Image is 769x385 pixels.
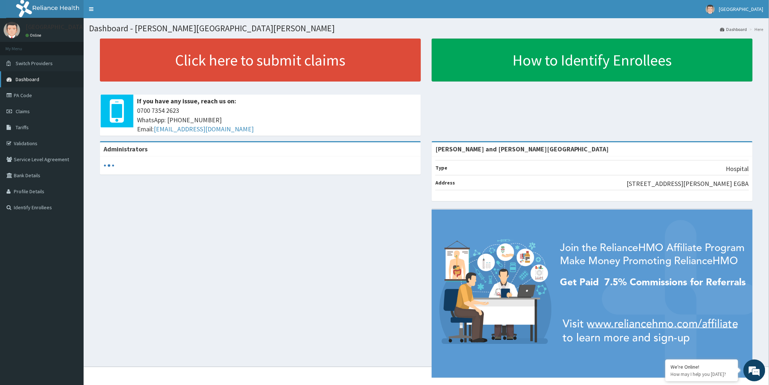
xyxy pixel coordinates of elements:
[720,26,747,32] a: Dashboard
[432,39,753,82] a: How to Identify Enrollees
[435,179,455,186] b: Address
[706,5,715,14] img: User Image
[137,106,417,134] span: 0700 7354 2623 WhatsApp: [PHONE_NUMBER] Email:
[435,145,609,153] strong: [PERSON_NAME] and [PERSON_NAME][GEOGRAPHIC_DATA]
[726,164,749,174] p: Hospital
[104,160,114,171] svg: audio-loading
[748,26,764,32] li: Here
[435,164,447,171] b: Type
[16,76,39,83] span: Dashboard
[16,124,29,131] span: Tariffs
[671,364,733,370] div: We're Online!
[16,108,30,115] span: Claims
[104,145,148,153] b: Administrators
[4,22,20,38] img: User Image
[89,24,764,33] h1: Dashboard - [PERSON_NAME][GEOGRAPHIC_DATA][PERSON_NAME]
[25,24,85,30] p: [GEOGRAPHIC_DATA]
[16,60,53,67] span: Switch Providers
[25,33,43,38] a: Online
[719,6,764,12] span: [GEOGRAPHIC_DATA]
[100,39,421,82] a: Click here to submit claims
[627,179,749,188] p: [STREET_ADDRESS][PERSON_NAME] EGBA
[671,371,733,377] p: How may I help you today?
[137,97,236,105] b: If you have any issue, reach us on:
[432,210,753,378] img: provider-team-banner.png
[154,125,254,133] a: [EMAIL_ADDRESS][DOMAIN_NAME]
